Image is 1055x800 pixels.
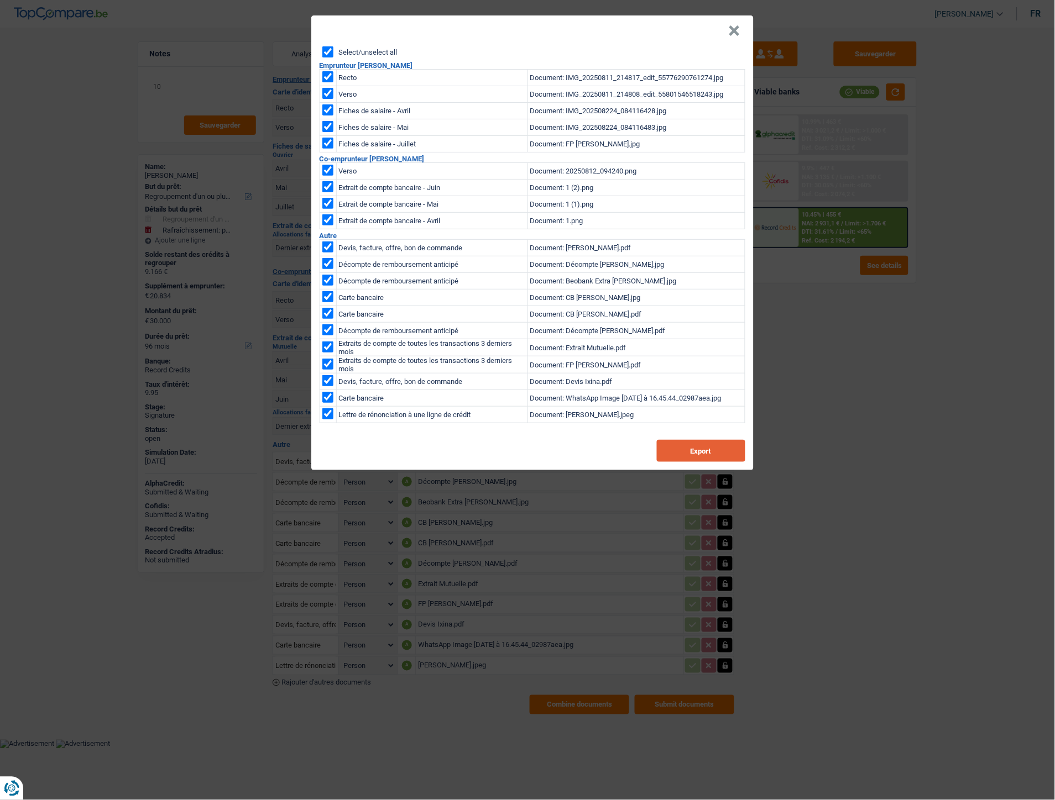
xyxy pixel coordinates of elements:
td: Carte bancaire [336,390,527,407]
td: Devis, facture, offre, bon de commande [336,373,527,390]
td: Document: CB [PERSON_NAME].pdf [527,306,745,323]
td: Extrait de compte bancaire - Mai [336,196,527,213]
td: Document: CB [PERSON_NAME].jpg [527,290,745,306]
td: Carte bancaire [336,306,527,323]
td: Extraits de compte de toutes les transactions 3 derniers mois [336,339,527,356]
td: Document: FP [PERSON_NAME].jpg [527,136,745,152]
td: Fiches de salaire - Avril [336,103,527,119]
td: Lettre de rénonciation à une ligne de crédit [336,407,527,423]
label: Select/unselect all [339,49,398,56]
td: Document: [PERSON_NAME].pdf [527,240,745,256]
td: Document: [PERSON_NAME].jpeg [527,407,745,423]
td: Recto [336,70,527,86]
td: Décompte de remboursement anticipé [336,323,527,339]
td: Document: FP [PERSON_NAME].pdf [527,356,745,373]
td: Verso [336,86,527,103]
td: Extraits de compte de toutes les transactions 3 derniers mois [336,356,527,373]
td: Extrait de compte bancaire - Juin [336,180,527,196]
button: Close [729,25,740,36]
td: Devis, facture, offre, bon de commande [336,240,527,256]
td: Document: IMG_20250811_214817_edit_55776290761274.jpg [527,70,745,86]
h2: Co-emprunteur [PERSON_NAME] [320,155,745,162]
td: Document: Beobank Extra [PERSON_NAME].jpg [527,273,745,290]
td: Document: 1 (2).png [527,180,745,196]
td: Document: Décompte [PERSON_NAME].jpg [527,256,745,273]
h2: Autre [320,232,745,239]
td: Décompte de remboursement anticipé [336,256,527,273]
td: Document: Extrait Mutuelle.pdf [527,339,745,356]
td: Document: Décompte [PERSON_NAME].pdf [527,323,745,339]
td: Carte bancaire [336,290,527,306]
td: Extrait de compte bancaire - Avril [336,213,527,229]
td: Document: IMG_20250811_214808_edit_55801546518243.jpg [527,86,745,103]
td: Décompte de remboursement anticipé [336,273,527,290]
td: Fiches de salaire - Juillet [336,136,527,152]
td: Document: 1 (1).png [527,196,745,213]
td: Document: IMG_202508224_084116428.jpg [527,103,745,119]
h2: Emprunteur [PERSON_NAME] [320,62,745,69]
button: Export [657,440,745,462]
td: Verso [336,163,527,180]
td: Document: WhatsApp Image [DATE] à 16.45.44_02987aea.jpg [527,390,745,407]
td: Document: 1.png [527,213,745,229]
td: Document: 20250812_094240.png [527,163,745,180]
td: Document: Devis Ixina.pdf [527,373,745,390]
td: Fiches de salaire - Mai [336,119,527,136]
td: Document: IMG_202508224_084116483.jpg [527,119,745,136]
